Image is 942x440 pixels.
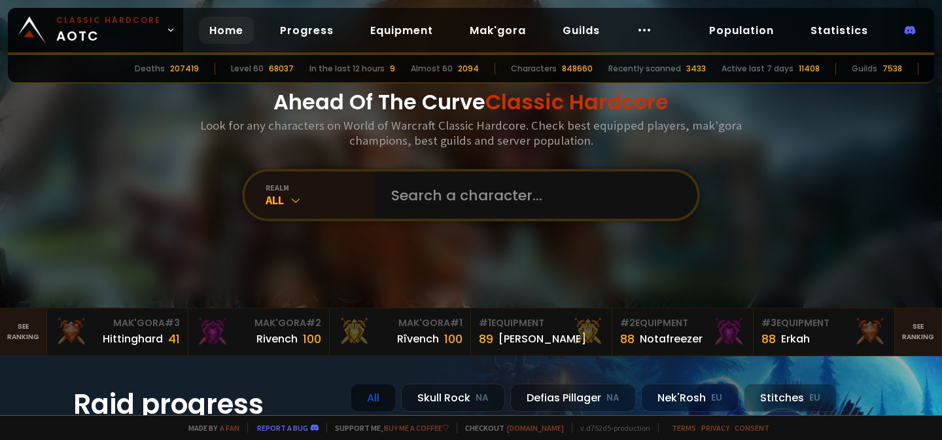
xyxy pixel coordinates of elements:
span: AOTC [56,14,161,46]
div: Rîvench [397,331,439,347]
div: Equipment [479,316,604,330]
h1: Raid progress [73,384,335,425]
div: Erkah [781,331,810,347]
a: Equipment [360,17,444,44]
div: [PERSON_NAME] [498,331,586,347]
a: Terms [672,423,696,433]
div: Almost 60 [411,63,453,75]
small: NA [606,392,619,405]
a: Buy me a coffee [384,423,449,433]
span: # 2 [620,316,635,329]
div: Hittinghard [103,331,163,347]
a: Seeranking [895,308,942,356]
div: 848660 [562,63,593,75]
span: Made by [181,423,239,433]
small: EU [711,392,722,405]
span: # 3 [761,316,776,329]
h1: Ahead Of The Curve [273,86,669,118]
div: All [266,192,375,208]
a: #2Equipment88Notafreezer [612,308,754,356]
span: v. d752d5 - production [572,423,650,433]
small: Classic Hardcore [56,14,161,26]
div: realm [266,183,375,192]
div: Skull Rock [401,384,505,412]
span: # 2 [306,316,321,329]
a: Classic HardcoreAOTC [8,8,183,52]
a: Privacy [701,423,729,433]
div: Notafreezer [640,331,703,347]
div: 207419 [170,63,199,75]
a: Progress [270,17,344,44]
div: Mak'Gora [55,316,180,330]
span: # 3 [165,316,180,329]
div: 89 [479,330,493,348]
a: Statistics [800,17,879,44]
div: Defias Pillager [510,384,636,412]
div: Mak'Gora [196,316,321,330]
a: Mak'Gora#2Rivench100 [188,308,330,356]
a: Home [199,17,254,44]
div: Equipment [620,316,745,330]
a: Mak'gora [459,17,536,44]
a: Consent [735,423,769,433]
small: NA [476,392,489,405]
div: In the last 12 hours [309,63,385,75]
a: a fan [220,423,239,433]
div: Equipment [761,316,886,330]
div: Stitches [744,384,837,412]
span: # 1 [479,316,491,329]
input: Search a character... [383,172,682,219]
div: 100 [303,330,321,348]
span: Classic Hardcore [485,87,669,117]
div: Rivench [256,331,298,347]
div: 11408 [799,63,820,75]
div: 68037 [269,63,294,75]
span: # 1 [450,316,462,329]
div: Recently scanned [608,63,681,75]
div: 7538 [882,63,902,75]
div: Mak'Gora [338,316,462,330]
div: Nek'Rosh [641,384,739,412]
a: Guilds [552,17,610,44]
div: Level 60 [231,63,264,75]
h3: Look for any characters on World of Warcraft Classic Hardcore. Check best equipped players, mak'g... [195,118,747,148]
span: Checkout [457,423,564,433]
a: #1Equipment89[PERSON_NAME] [471,308,612,356]
a: [DOMAIN_NAME] [507,423,564,433]
div: Active last 7 days [722,63,794,75]
span: Support me, [326,423,449,433]
div: 3433 [686,63,706,75]
div: 2094 [458,63,479,75]
small: EU [809,392,820,405]
div: All [351,384,396,412]
div: 88 [620,330,635,348]
a: Mak'Gora#3Hittinghard41 [47,308,188,356]
div: 41 [168,330,180,348]
div: 100 [444,330,462,348]
a: Report a bug [257,423,308,433]
div: Characters [511,63,557,75]
a: Mak'Gora#1Rîvench100 [330,308,471,356]
div: 88 [761,330,776,348]
div: Guilds [852,63,877,75]
a: Population [699,17,784,44]
a: #3Equipment88Erkah [754,308,895,356]
div: 9 [390,63,395,75]
div: Deaths [135,63,165,75]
